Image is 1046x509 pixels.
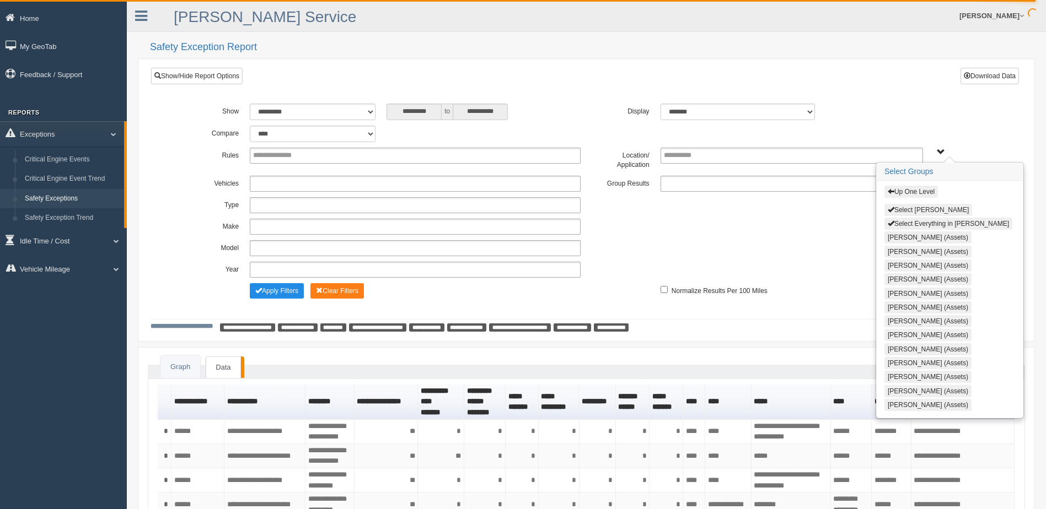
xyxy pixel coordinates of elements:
[206,356,240,378] a: Data
[176,240,244,253] label: Model
[831,385,872,420] th: Sort column
[877,163,1023,181] h3: Select Groups
[884,288,972,300] button: [PERSON_NAME] (Assets)
[176,219,244,232] label: Make
[506,385,539,420] th: Sort column
[705,385,752,420] th: Sort column
[884,246,972,258] button: [PERSON_NAME] (Assets)
[305,385,355,420] th: Sort column
[884,329,972,341] button: [PERSON_NAME] (Assets)
[586,148,655,170] label: Location/ Application
[174,8,356,25] a: [PERSON_NAME] Service
[355,385,419,420] th: Sort column
[884,357,972,369] button: [PERSON_NAME] (Assets)
[884,315,972,327] button: [PERSON_NAME] (Assets)
[884,385,972,397] button: [PERSON_NAME] (Assets)
[683,385,705,420] th: Sort column
[176,104,244,117] label: Show
[580,385,616,420] th: Sort column
[650,385,683,420] th: Sort column
[752,385,831,420] th: Sort column
[672,283,768,296] label: Normalize Results Per 100 Miles
[250,283,304,299] button: Change Filter Options
[586,104,655,117] label: Display
[442,104,453,120] span: to
[539,385,580,420] th: Sort column
[224,385,305,420] th: Sort column
[872,385,911,420] th: Sort column
[884,218,1012,230] button: Select Everything in [PERSON_NAME]
[884,371,972,383] button: [PERSON_NAME] (Assets)
[586,176,655,189] label: Group Results
[884,399,972,411] button: [PERSON_NAME] (Assets)
[884,259,972,272] button: [PERSON_NAME] (Assets)
[464,385,506,420] th: Sort column
[150,42,1035,53] h2: Safety Exception Report
[176,262,244,275] label: Year
[884,186,938,198] button: Up One Level
[20,208,124,228] a: Safety Exception Trend
[151,68,243,84] a: Show/Hide Report Options
[176,126,244,139] label: Compare
[176,176,244,189] label: Vehicles
[884,301,972,313] button: [PERSON_NAME] (Assets)
[20,169,124,189] a: Critical Engine Event Trend
[884,231,972,243] button: [PERSON_NAME] (Assets)
[20,189,124,209] a: Safety Exceptions
[176,197,244,210] label: Type
[20,150,124,170] a: Critical Engine Events
[884,343,972,355] button: [PERSON_NAME] (Assets)
[884,204,972,216] button: Select [PERSON_NAME]
[961,68,1019,84] button: Download Data
[616,385,650,420] th: Sort column
[884,273,972,285] button: [PERSON_NAME] (Assets)
[176,148,244,161] label: Rules
[310,283,364,299] button: Change Filter Options
[171,385,224,420] th: Sort column
[418,385,464,420] th: Sort column
[160,356,200,378] a: Graph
